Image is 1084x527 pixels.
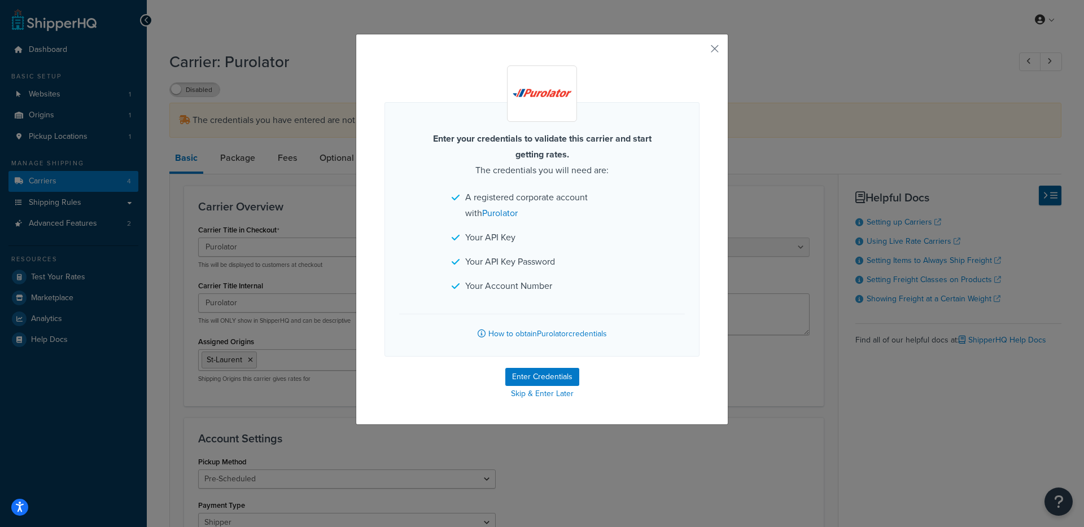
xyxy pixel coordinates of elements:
[452,230,632,245] li: Your API Key
[418,131,666,178] p: The credentials you will need are:
[399,314,685,342] a: How to obtainPurolatorcredentials
[482,207,518,219] a: Purolator
[510,68,575,120] img: Purolator
[452,190,632,221] li: A registered corporate account with
[433,132,652,161] strong: Enter your credentials to validate this carrier and start getting rates.
[505,368,579,386] button: Enter Credentials
[452,254,632,270] li: Your API Key Password
[452,278,632,294] li: Your Account Number
[384,386,700,402] a: Skip & Enter Later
